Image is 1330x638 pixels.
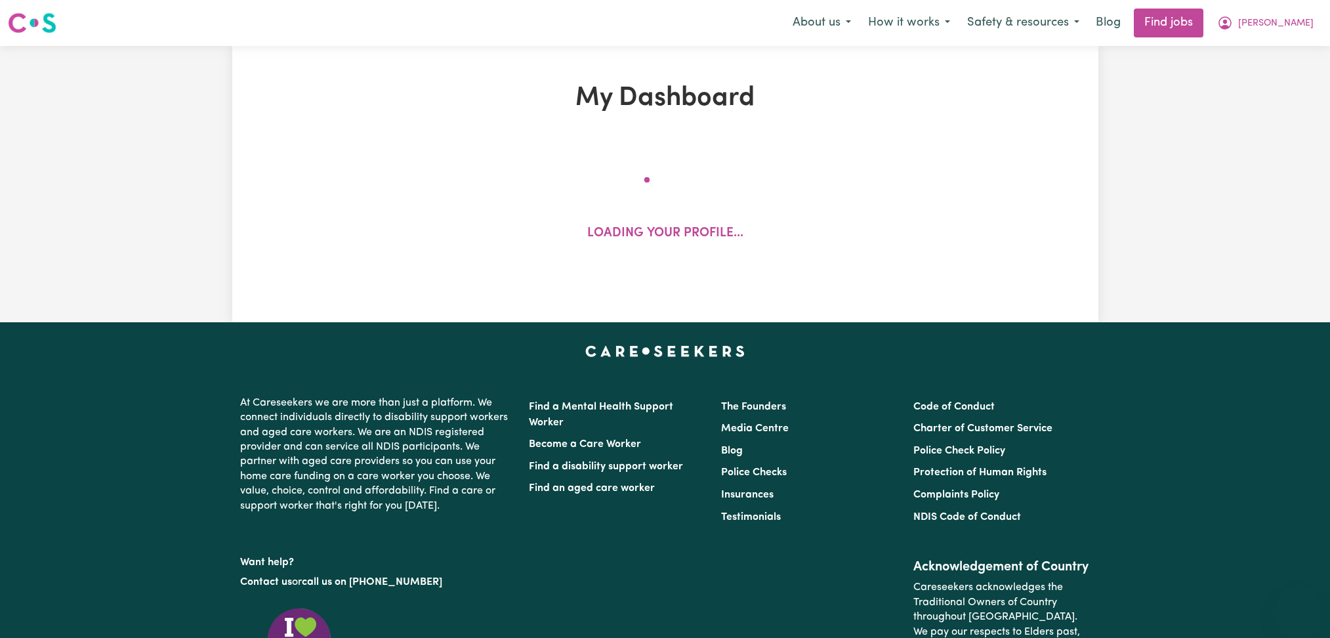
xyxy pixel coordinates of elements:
a: Protection of Human Rights [913,467,1047,478]
a: Police Check Policy [913,446,1005,456]
p: At Careseekers we are more than just a platform. We connect individuals directly to disability su... [240,391,513,519]
a: Careseekers home page [585,346,745,356]
h2: Acknowledgement of Country [913,559,1090,575]
a: Blog [1088,9,1129,37]
a: The Founders [721,402,786,412]
button: How it works [860,9,959,37]
a: Charter of Customer Service [913,423,1052,434]
p: Loading your profile... [587,224,743,244]
p: or [240,570,513,595]
button: About us [784,9,860,37]
a: Testimonials [721,512,781,522]
a: Find an aged care worker [529,483,655,494]
a: Code of Conduct [913,402,995,412]
a: call us on [PHONE_NUMBER] [302,577,442,587]
a: Contact us [240,577,292,587]
a: Find jobs [1134,9,1203,37]
a: Find a Mental Health Support Worker [529,402,673,428]
button: My Account [1209,9,1322,37]
p: Want help? [240,550,513,570]
a: Find a disability support worker [529,461,683,472]
a: Media Centre [721,423,789,434]
a: Insurances [721,490,774,500]
a: Become a Care Worker [529,439,641,450]
a: Police Checks [721,467,787,478]
button: Safety & resources [959,9,1088,37]
a: Careseekers logo [8,8,56,38]
a: Complaints Policy [913,490,999,500]
a: NDIS Code of Conduct [913,512,1021,522]
span: [PERSON_NAME] [1238,16,1314,31]
iframe: Button to launch messaging window [1278,585,1320,627]
h1: My Dashboard [384,83,946,114]
img: Careseekers logo [8,11,56,35]
a: Blog [721,446,743,456]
